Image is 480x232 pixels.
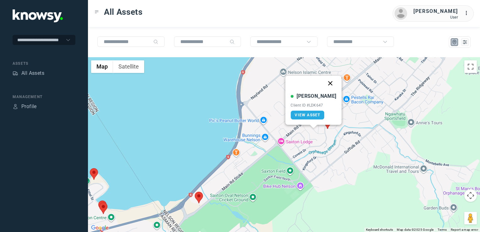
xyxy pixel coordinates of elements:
div: Search [230,39,235,44]
div: Search [153,39,158,44]
div: Profile [21,103,37,110]
div: : [464,9,472,17]
div: : [464,9,472,18]
img: Google [90,224,110,232]
div: [PERSON_NAME] [413,8,458,15]
a: ProfileProfile [13,103,37,110]
div: All Assets [21,69,44,77]
a: Report a map error [451,228,478,231]
button: Toggle fullscreen view [464,60,477,73]
div: User [413,15,458,19]
span: All Assets [104,6,143,18]
div: Map [452,39,457,45]
div: Client ID #LDK647 [291,103,336,108]
span: Map data ©2025 Google [397,228,434,231]
button: Map camera controls [464,189,477,202]
div: Toggle Menu [95,10,99,14]
img: avatar.png [395,7,407,20]
a: View Asset [291,111,324,119]
img: Application Logo [13,9,63,22]
button: Drag Pegman onto the map to open Street View [464,212,477,224]
div: Assets [13,61,75,66]
a: Open this area in Google Maps (opens a new window) [90,224,110,232]
a: AssetsAll Assets [13,69,44,77]
button: Show satellite imagery [113,60,144,73]
tspan: ... [465,11,471,15]
button: Close [323,76,338,91]
button: Show street map [91,60,113,73]
span: View Asset [295,113,320,117]
div: List [462,39,468,45]
div: [PERSON_NAME] [297,92,336,100]
button: Keyboard shortcuts [366,228,393,232]
a: Terms (opens in new tab) [438,228,447,231]
div: Profile [13,104,18,109]
div: Management [13,94,75,100]
div: Assets [13,70,18,76]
